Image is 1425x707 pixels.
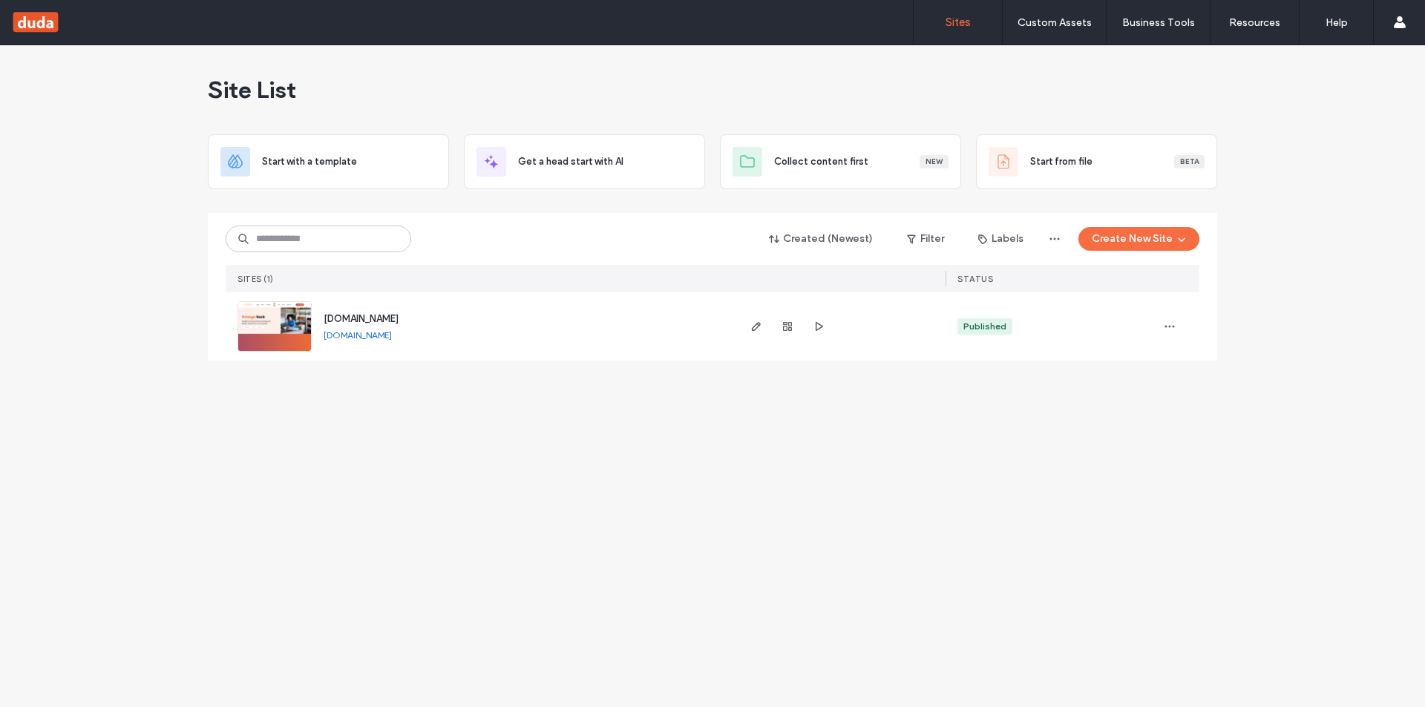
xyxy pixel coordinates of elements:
button: Created (Newest) [756,227,886,251]
label: Business Tools [1122,16,1195,29]
div: Beta [1174,155,1205,168]
span: SITES (1) [237,274,274,284]
label: Custom Assets [1018,16,1092,29]
label: Sites [946,16,971,29]
span: Site List [208,75,296,105]
span: Start from file [1030,154,1092,169]
div: Start with a template [208,134,449,189]
label: Help [1326,16,1348,29]
div: Get a head start with AI [464,134,705,189]
span: Start with a template [262,154,357,169]
span: Get a head start with AI [518,154,623,169]
button: Create New Site [1078,227,1199,251]
button: Filter [892,227,959,251]
a: [DOMAIN_NAME] [324,329,392,341]
a: [DOMAIN_NAME] [324,313,399,324]
div: New [920,155,949,168]
label: Resources [1229,16,1280,29]
div: Start from fileBeta [976,134,1217,189]
span: Collect content first [774,154,868,169]
span: STATUS [957,274,993,284]
button: Labels [965,227,1037,251]
div: Published [963,320,1006,333]
div: Collect content firstNew [720,134,961,189]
